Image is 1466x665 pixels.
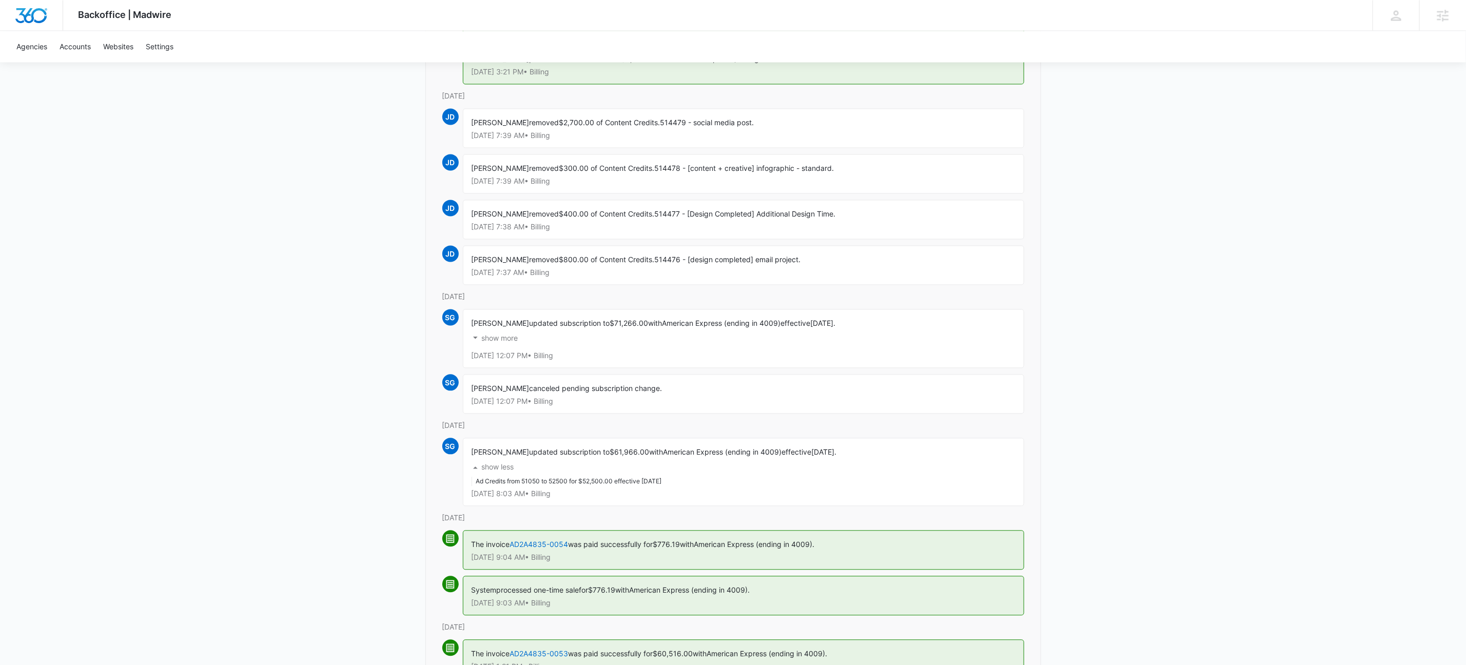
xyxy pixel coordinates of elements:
span: effective [782,447,812,456]
span: 514478 - [content + creative] infographic - standard. [655,164,834,172]
button: show more [472,328,518,348]
span: removed [530,255,559,264]
span: [DATE]. [812,447,837,456]
p: [DATE] 7:39 AM • Billing [472,132,1015,139]
span: for [579,585,589,594]
p: [DATE] 7:37 AM • Billing [472,269,1015,276]
p: show less [482,463,514,471]
span: American Express (ending in 4009) [662,319,781,327]
p: [DATE] 9:04 AM • Billing [472,554,1015,561]
span: $300.00 of Content Credits. [559,164,655,172]
span: was paid successfully for [569,649,653,658]
span: removed [530,118,559,127]
p: [DATE] [442,512,1024,523]
span: with [650,447,663,456]
span: JD [442,245,459,262]
span: JD [442,200,459,216]
a: Agencies [10,31,53,62]
p: [DATE] 9:03 AM • Billing [472,599,1015,607]
span: $776.19 [653,540,680,549]
span: American Express (ending in 4009). [630,585,750,594]
span: with [693,649,707,658]
span: effective [781,319,811,327]
span: American Express (ending in 4009). [707,649,828,658]
span: 514477 - [Design Completed] Additional Design Time. [655,209,836,218]
span: SG [442,374,459,390]
p: [DATE] [442,90,1024,101]
p: [DATE] 7:38 AM • Billing [472,223,1015,230]
span: with [649,319,662,327]
span: SG [442,309,459,325]
p: [DATE] 7:39 AM • Billing [472,178,1015,185]
span: JD [442,154,459,170]
p: [DATE] [442,291,1024,302]
p: [DATE] [442,621,1024,632]
a: AD2A4835-0054 [510,540,569,549]
span: The invoice [472,649,510,658]
a: Settings [140,31,180,62]
span: American Express (ending in 4009) [663,447,782,456]
span: was paid successfully for [569,540,653,549]
span: removed [530,209,559,218]
span: updated subscription to [530,319,610,327]
span: [PERSON_NAME] [472,164,530,172]
p: [DATE] 12:07 PM • Billing [472,398,1015,405]
span: $71,266.00 [610,319,649,327]
span: 514476 - [design completed] email project. [655,255,801,264]
span: 514479 - social media post. [660,118,754,127]
span: American Express (ending in 4009). [694,540,815,549]
li: Ad Credits from 51050 to 52500 for $52,500.00 effective [DATE] [476,477,662,486]
span: Backoffice | Madwire [79,9,172,20]
span: [PERSON_NAME] [472,255,530,264]
span: The invoice [472,540,510,549]
span: $776.19 [589,585,616,594]
span: $2,700.00 of Content Credits. [559,118,660,127]
span: $61,966.00 [610,447,650,456]
span: canceled pending subscription change. [530,384,662,393]
span: [PERSON_NAME] [472,209,530,218]
span: [DATE]. [811,319,836,327]
p: show more [482,335,518,342]
span: [PERSON_NAME] [472,319,530,327]
span: $60,516.00 [653,649,693,658]
span: $400.00 of Content Credits. [559,209,655,218]
span: [PERSON_NAME] [472,447,530,456]
a: Accounts [53,31,97,62]
span: [PERSON_NAME] [472,384,530,393]
p: [DATE] [442,420,1024,431]
button: show less [472,457,514,477]
p: [DATE] 12:07 PM • Billing [472,352,1015,359]
span: SG [442,438,459,454]
span: JD [442,108,459,125]
a: AD2A4835-0053 [510,649,569,658]
span: with [616,585,630,594]
span: removed [530,164,559,172]
span: processed one-time sale [497,585,579,594]
span: $800.00 of Content Credits. [559,255,655,264]
p: [DATE] 8:03 AM • Billing [472,490,1015,497]
span: [PERSON_NAME] [472,118,530,127]
p: [DATE] 3:21 PM • Billing [472,68,1015,75]
span: updated subscription to [530,447,610,456]
a: Websites [97,31,140,62]
span: with [680,540,694,549]
span: System [472,585,497,594]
